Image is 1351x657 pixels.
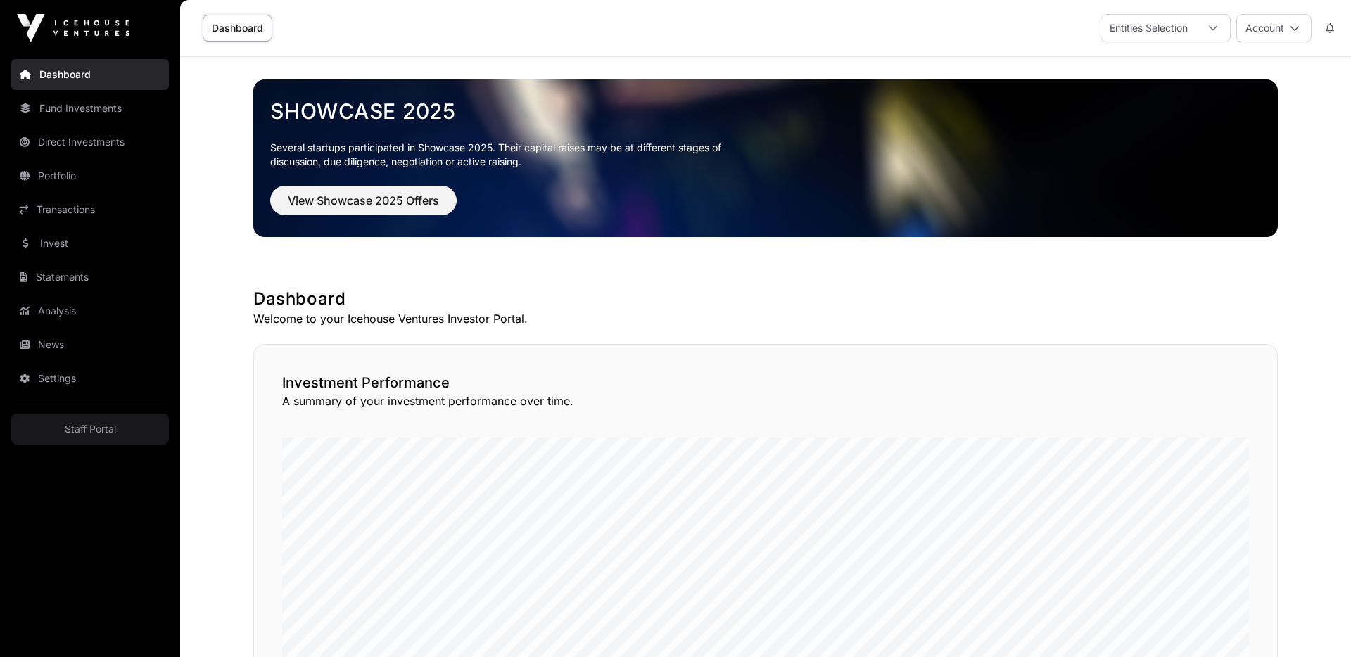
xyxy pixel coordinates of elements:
a: Transactions [11,194,169,225]
a: Settings [11,363,169,394]
a: Direct Investments [11,127,169,158]
a: View Showcase 2025 Offers [270,200,457,214]
h1: Dashboard [253,288,1278,310]
div: Entities Selection [1101,15,1196,42]
button: View Showcase 2025 Offers [270,186,457,215]
p: Welcome to your Icehouse Ventures Investor Portal. [253,310,1278,327]
a: Dashboard [11,59,169,90]
a: Invest [11,228,169,259]
a: Portfolio [11,160,169,191]
img: Showcase 2025 [253,79,1278,237]
p: A summary of your investment performance over time. [282,393,1249,409]
a: News [11,329,169,360]
img: Icehouse Ventures Logo [17,14,129,42]
a: Fund Investments [11,93,169,124]
h2: Investment Performance [282,373,1249,393]
a: Analysis [11,295,169,326]
button: Account [1236,14,1312,42]
a: Showcase 2025 [270,98,1261,124]
span: View Showcase 2025 Offers [288,192,439,209]
a: Staff Portal [11,414,169,445]
a: Statements [11,262,169,293]
p: Several startups participated in Showcase 2025. Their capital raises may be at different stages o... [270,141,743,169]
a: Dashboard [203,15,272,42]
